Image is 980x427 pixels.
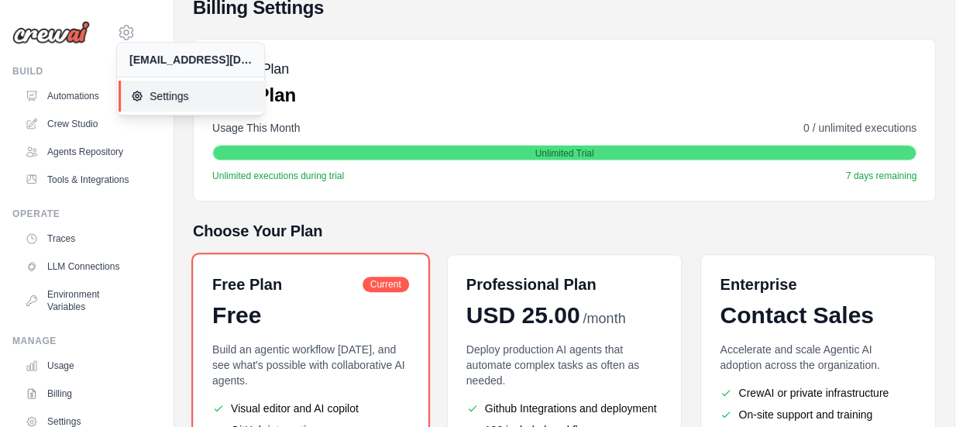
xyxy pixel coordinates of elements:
[212,120,300,136] span: Usage This Month
[720,407,916,422] li: On-site support and training
[466,401,663,416] li: Github Integrations and deployment
[19,282,136,319] a: Environment Variables
[12,335,136,347] div: Manage
[12,208,136,220] div: Operate
[212,301,409,329] div: Free
[720,342,916,373] p: Accelerate and scale Agentic AI adoption across the organization.
[212,342,409,388] p: Build an agentic workflow [DATE], and see what's possible with collaborative AI agents.
[19,112,136,136] a: Crew Studio
[583,308,625,329] span: /month
[363,277,409,292] span: Current
[19,226,136,251] a: Traces
[466,274,597,295] h6: Professional Plan
[466,342,663,388] p: Deploy production AI agents that automate complex tasks as often as needed.
[720,301,916,329] div: Contact Sales
[12,65,136,77] div: Build
[129,52,252,67] div: [EMAIL_ADDRESS][DOMAIN_NAME]
[131,88,253,104] span: Settings
[19,167,136,192] a: Tools & Integrations
[846,170,916,182] span: 7 days remaining
[720,274,916,295] h6: Enterprise
[212,274,282,295] h6: Free Plan
[119,81,266,112] a: Settings
[19,353,136,378] a: Usage
[19,84,136,108] a: Automations
[19,381,136,406] a: Billing
[466,301,580,329] span: USD 25.00
[19,254,136,279] a: LLM Connections
[19,139,136,164] a: Agents Repository
[535,147,593,160] span: Unlimited Trial
[720,385,916,401] li: CrewAI or private infrastructure
[193,220,936,242] h5: Choose Your Plan
[212,401,409,416] li: Visual editor and AI copilot
[212,170,344,182] span: Unlimited executions during trial
[12,21,90,44] img: Logo
[803,120,916,136] span: 0 / unlimited executions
